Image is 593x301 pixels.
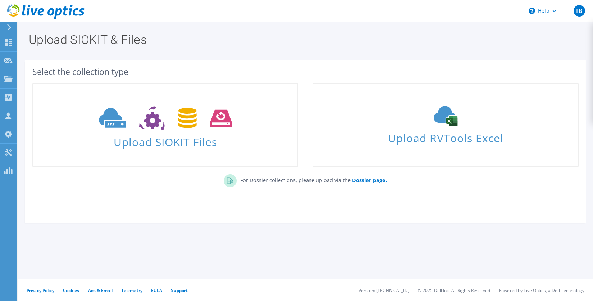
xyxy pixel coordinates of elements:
[151,287,162,293] a: EULA
[359,287,409,293] li: Version: [TECHNICAL_ID]
[63,287,79,293] a: Cookies
[313,83,578,167] a: Upload RVTools Excel
[237,174,387,184] p: For Dossier collections, please upload via the
[32,83,298,167] a: Upload SIOKIT Files
[418,287,490,293] li: © 2025 Dell Inc. All Rights Reserved
[29,33,579,46] h1: Upload SIOKIT & Files
[121,287,142,293] a: Telemetry
[33,132,297,148] span: Upload SIOKIT Files
[499,287,584,293] li: Powered by Live Optics, a Dell Technology
[32,68,579,76] div: Select the collection type
[352,177,387,184] b: Dossier page.
[574,5,585,17] span: TB
[171,287,188,293] a: Support
[529,8,535,14] svg: \n
[313,129,578,144] span: Upload RVTools Excel
[351,177,387,184] a: Dossier page.
[27,287,54,293] a: Privacy Policy
[88,287,113,293] a: Ads & Email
